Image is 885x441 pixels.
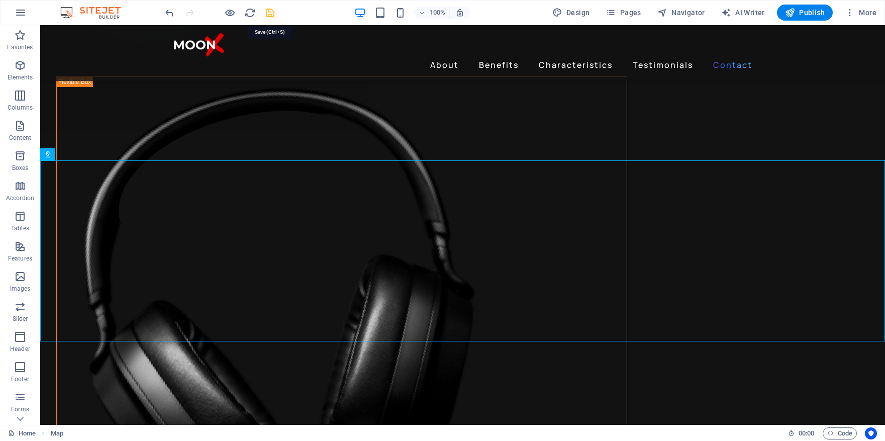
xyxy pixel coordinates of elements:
[8,73,33,81] p: Elements
[777,5,833,21] button: Publish
[717,5,769,21] button: AI Writer
[6,194,34,202] p: Accordion
[8,104,33,112] p: Columns
[823,427,857,439] button: Code
[548,5,594,21] button: Design
[785,8,825,18] span: Publish
[455,8,464,17] i: On resize automatically adjust zoom level to fit chosen device.
[51,427,63,439] nav: breadcrumb
[657,8,705,18] span: Navigator
[9,134,31,142] p: Content
[548,5,594,21] div: Design (Ctrl+Alt+Y)
[244,7,256,19] i: Reload page
[799,427,814,439] span: 00 00
[12,164,29,172] p: Boxes
[10,285,31,293] p: Images
[606,8,641,18] span: Pages
[11,375,29,383] p: Footer
[602,5,645,21] button: Pages
[164,7,175,19] i: Undo: Add element (Ctrl+Z)
[8,427,36,439] a: Click to cancel selection. Double-click to open Pages
[429,7,445,19] h6: 100%
[244,7,256,19] button: reload
[7,43,33,51] p: Favorites
[13,315,28,323] p: Slider
[721,8,765,18] span: AI Writer
[51,427,63,439] span: Click to select. Double-click to edit
[845,8,876,18] span: More
[653,5,709,21] button: Navigator
[58,7,133,19] img: Editor Logo
[264,7,276,19] button: save
[552,8,590,18] span: Design
[865,427,877,439] button: Usercentrics
[11,224,29,232] p: Tables
[806,429,807,437] span: :
[10,345,30,353] p: Header
[827,427,852,439] span: Code
[11,405,29,413] p: Forms
[163,7,175,19] button: undo
[224,7,236,19] button: Click here to leave preview mode and continue editing
[414,7,450,19] button: 100%
[8,254,32,262] p: Features
[841,5,880,21] button: More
